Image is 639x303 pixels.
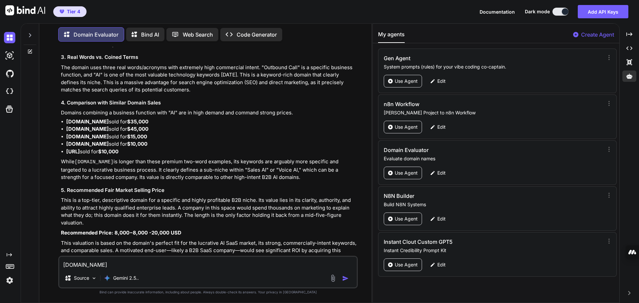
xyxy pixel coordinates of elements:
p: This is a top-tier, descriptive domain for a specific and highly profitable B2B niche. Its value ... [61,197,356,227]
p: Evaluate domain names [384,155,601,162]
p: [PERSON_NAME] Project to n8n Workflow [384,109,601,116]
p: System prompts (rules) for your vibe coding co-captain. [384,64,601,70]
h3: N8N Builder [384,192,536,200]
p: Build N8N Systems [384,201,601,208]
img: githubDark [4,68,15,79]
li: sold for [66,125,356,133]
strong: $35,000 [127,118,148,125]
li: sold for [66,148,356,156]
button: Documentation [480,8,515,15]
li: sold for [66,140,356,148]
p: Edit [437,124,446,130]
p: Edit [437,170,446,176]
button: premiumTier 4 [53,6,87,17]
strong: [DOMAIN_NAME] [66,118,109,125]
strong: $45,000 [127,126,148,132]
img: cloudideIcon [4,86,15,97]
h3: 5. Recommended Fair Market Selling Price [61,187,356,194]
p: Web Search [183,31,213,39]
img: Bind AI [5,5,45,15]
p: The domain uses three real words/acronyms with extremely high commercial intent. "Outbound Call" ... [61,64,356,94]
p: Create Agent [581,31,614,39]
p: Instant Credibility Prompt Kit [384,247,601,254]
p: Use Agent [395,261,418,268]
span: Tier 4 [67,8,80,15]
li: sold for [66,118,356,126]
p: Domains combining a business function with "AI" are in high demand and command strong prices. [61,109,356,117]
mn: 000 [119,229,129,236]
span: Documentation [480,9,515,15]
mo: − [129,229,133,236]
strong: $15,000 [127,133,147,140]
code: [DOMAIN_NAME] [75,159,113,165]
p: Use Agent [395,216,418,222]
button: My agents [378,30,405,43]
h3: Instant Clout Custom GPT5 [384,238,536,246]
p: Domain Evaluator [74,31,118,39]
img: attachment [329,274,337,282]
p: Source [74,275,89,281]
img: Pick Models [91,275,97,281]
strong: [DOMAIN_NAME] [66,141,109,147]
img: darkChat [4,32,15,43]
strong: [DOMAIN_NAME] [66,133,109,140]
h3: 4. Comparison with Similar Domain Sales [61,99,356,107]
h3: 3. Real Words vs. Coined Terms [61,54,356,61]
strong: 20,000 USD [114,229,181,236]
strong: [URL] [66,148,80,155]
p: Gemini 2.5.. [113,275,139,281]
p: Edit [437,261,446,268]
mn: 8 [114,229,118,236]
p: Edit [437,78,446,84]
textarea: [DOMAIN_NAME] [59,257,357,269]
img: premium [60,10,64,14]
p: Bind can provide inaccurate information, including about people. Always double-check its answers.... [58,290,358,295]
p: Code Generator [237,31,277,39]
button: Add API Keys [578,5,628,18]
strong: Recommended Price: [61,229,113,236]
p: Bind AI [141,31,159,39]
li: sold for [66,133,356,141]
img: darkAi-studio [4,50,15,61]
annotation: 8,000 - [133,229,151,236]
strong: [DOMAIN_NAME] [66,126,109,132]
span: Dark mode [525,8,550,15]
img: icon [342,275,349,282]
p: While is longer than these premium two-word examples, its keywords are arguably more specific and... [61,158,356,181]
p: Use Agent [395,170,418,176]
h3: Gen Agent [384,54,536,62]
p: Use Agent [395,124,418,130]
p: Edit [437,216,446,222]
p: This valuation is based on the domain's perfect fit for the lucrative AI SaaS market, its strong,... [61,239,356,262]
strong: $10,000 [127,141,147,147]
img: Gemini 2.5 Pro [104,275,110,281]
h3: n8n Workflow [384,100,536,108]
p: Use Agent [395,78,418,84]
strong: $10,000 [98,148,118,155]
h3: Domain Evaluator [384,146,536,154]
img: settings [4,275,15,286]
mo: , [118,229,119,236]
